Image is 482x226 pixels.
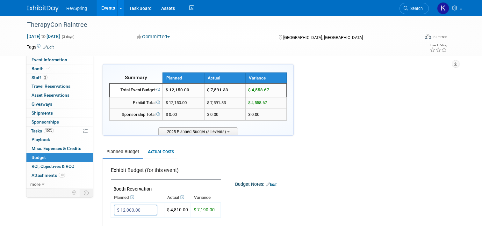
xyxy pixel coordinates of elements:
span: $ 4,558.67 [248,87,269,92]
span: to [40,34,47,39]
span: $ 0.00 [248,112,259,117]
span: $ 4,810.00 [167,207,188,212]
a: ROI, Objectives & ROO [26,162,93,171]
div: Exhibit Budget (for this event) [111,167,218,177]
span: [DATE] [DATE] [27,34,60,39]
a: Playbook [26,135,93,144]
div: Budget Notes: [235,179,450,188]
span: Search [408,6,423,11]
td: $ 7,591.33 [204,97,246,109]
div: Total Event Budget [112,87,160,93]
a: Travel Reservations [26,82,93,91]
a: Giveaways [26,100,93,109]
td: $ 0.00 [204,109,246,121]
th: Actual [164,193,191,202]
a: Tasks100% [26,127,93,135]
span: $ 7,190.00 [194,207,215,212]
span: $ 12,150.00 [166,87,189,92]
span: Shipments [32,110,53,116]
a: Search [399,3,429,14]
span: Asset Reservations [32,93,69,98]
span: (3 days) [61,35,75,39]
img: Kelsey Culver [437,2,449,14]
span: Booth [32,66,51,71]
td: Booth Reservation [111,180,221,193]
span: Tasks [31,128,54,133]
td: Toggle Event Tabs [80,189,93,197]
a: Budget [26,153,93,162]
span: $ 12,150.00 [166,100,187,105]
span: RevSpring [66,6,87,11]
span: Travel Reservations [32,84,70,89]
a: Actual Costs [144,146,177,158]
div: Exhibit Total [112,100,160,106]
th: Variance [191,193,221,202]
span: Event Information [32,57,67,62]
span: 2025 Planned Budget (all events) [158,127,238,135]
a: Edit [266,182,277,187]
th: Actual [204,73,246,83]
td: $ 7,591.33 [204,83,246,97]
a: Event Information [26,56,93,64]
td: Tags [27,44,54,50]
span: Budget [32,155,46,160]
a: Asset Reservations [26,91,93,100]
span: Summary [125,74,147,80]
span: 100% [44,128,54,133]
span: ROI, Objectives & ROO [32,164,74,169]
a: more [26,180,93,189]
div: Event Format [385,33,447,43]
span: Attachments [32,173,65,178]
a: Planned Budget [103,146,143,158]
span: $ 0.00 [166,112,177,117]
th: Variance [245,73,287,83]
span: 10 [59,173,65,177]
button: Committed [134,34,172,40]
span: Staff [32,75,47,80]
img: Format-Inperson.png [425,34,431,39]
td: Personalize Event Tab Strip [69,189,80,197]
a: Staff2 [26,73,93,82]
div: In-Person [432,34,447,39]
th: Planned [163,73,204,83]
span: Giveaways [32,102,52,107]
th: Planned [111,193,164,202]
div: TherapyCon Raintree [25,19,412,31]
span: Sponsorships [32,119,59,124]
i: Booth reservation complete [47,67,50,70]
a: Edit [43,45,54,49]
span: $ 4,558.67 [248,100,267,105]
span: [GEOGRAPHIC_DATA], [GEOGRAPHIC_DATA] [283,35,363,40]
a: Attachments10 [26,171,93,180]
span: 2 [43,75,47,80]
div: Event Rating [430,44,447,47]
img: ExhibitDay [27,5,59,12]
span: Misc. Expenses & Credits [32,146,81,151]
a: Booth [26,64,93,73]
div: Sponsorship Total [112,112,160,118]
a: Misc. Expenses & Credits [26,144,93,153]
span: more [30,182,40,187]
a: Shipments [26,109,93,117]
span: Playbook [32,137,50,142]
a: Sponsorships [26,118,93,126]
